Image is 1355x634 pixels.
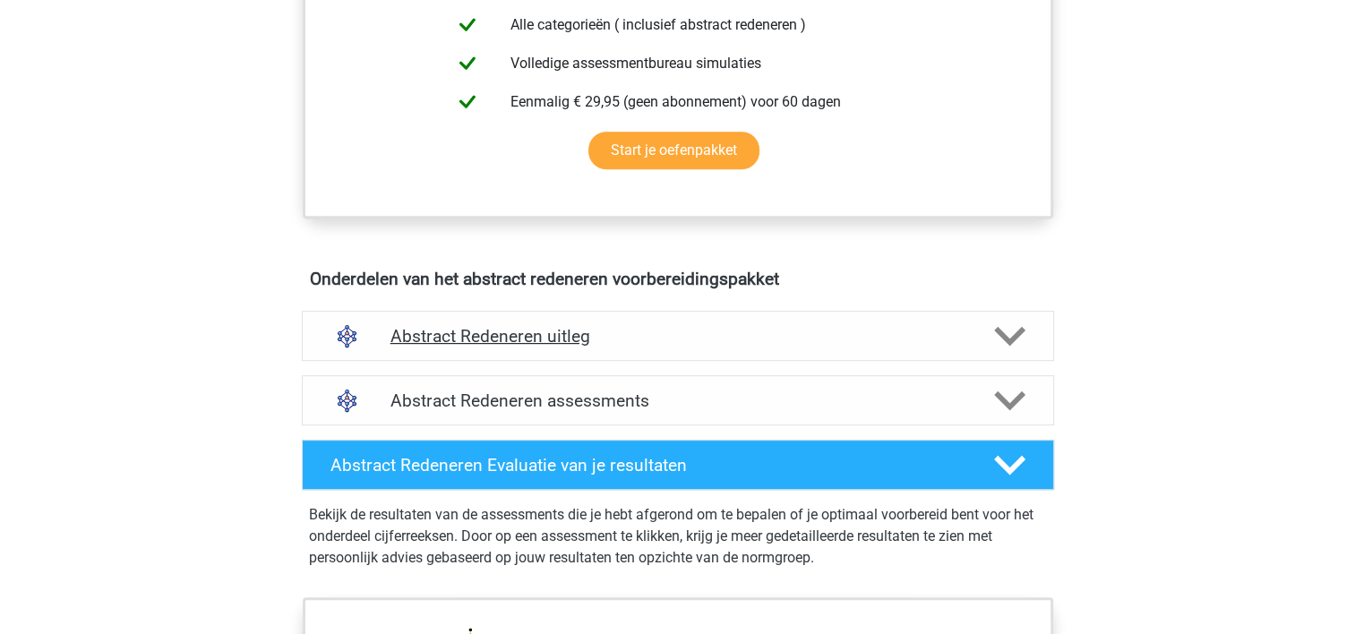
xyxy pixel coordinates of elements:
[310,269,1046,289] h4: Onderdelen van het abstract redeneren voorbereidingspakket
[295,311,1061,361] a: uitleg Abstract Redeneren uitleg
[295,440,1061,490] a: Abstract Redeneren Evaluatie van je resultaten
[390,390,965,411] h4: Abstract Redeneren assessments
[390,326,965,347] h4: Abstract Redeneren uitleg
[324,378,370,424] img: abstract redeneren assessments
[324,313,370,359] img: abstract redeneren uitleg
[330,455,965,475] h4: Abstract Redeneren Evaluatie van je resultaten
[588,132,759,169] a: Start je oefenpakket
[295,375,1061,425] a: assessments Abstract Redeneren assessments
[309,504,1047,569] p: Bekijk de resultaten van de assessments die je hebt afgerond om te bepalen of je optimaal voorber...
